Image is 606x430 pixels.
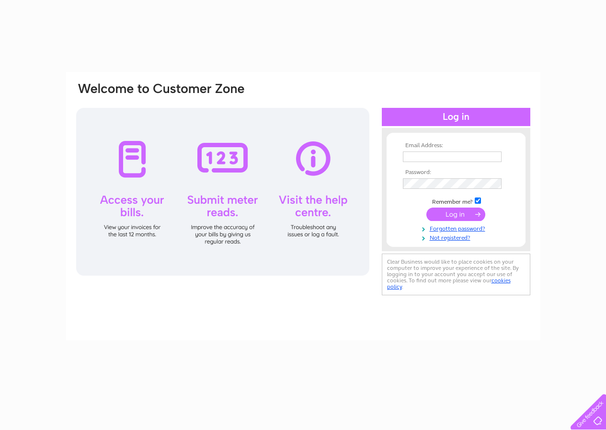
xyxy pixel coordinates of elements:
[387,277,511,290] a: cookies policy
[403,232,512,242] a: Not registered?
[403,223,512,232] a: Forgotten password?
[400,169,512,176] th: Password:
[400,142,512,149] th: Email Address:
[426,208,485,221] input: Submit
[400,196,512,206] td: Remember me?
[382,254,530,295] div: Clear Business would like to place cookies on your computer to improve your experience of the sit...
